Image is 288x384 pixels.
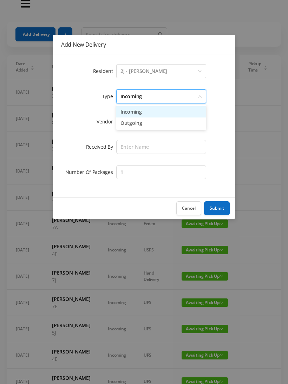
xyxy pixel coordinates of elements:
label: Vendor [97,118,116,125]
input: Enter Name [116,140,206,154]
label: Type [102,93,117,100]
form: Add New Delivery [61,63,227,181]
div: 2J - Donna Chisholm [120,65,167,78]
div: Incoming [120,90,142,103]
button: Cancel [176,201,201,215]
i: icon: down [198,94,202,99]
div: Add New Delivery [61,41,227,48]
li: Outgoing [116,117,206,129]
label: Resident [93,68,117,74]
label: Received By [86,143,117,150]
i: icon: down [198,69,202,74]
label: Number Of Packages [65,169,117,175]
li: Incoming [116,106,206,117]
button: Submit [204,201,230,215]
